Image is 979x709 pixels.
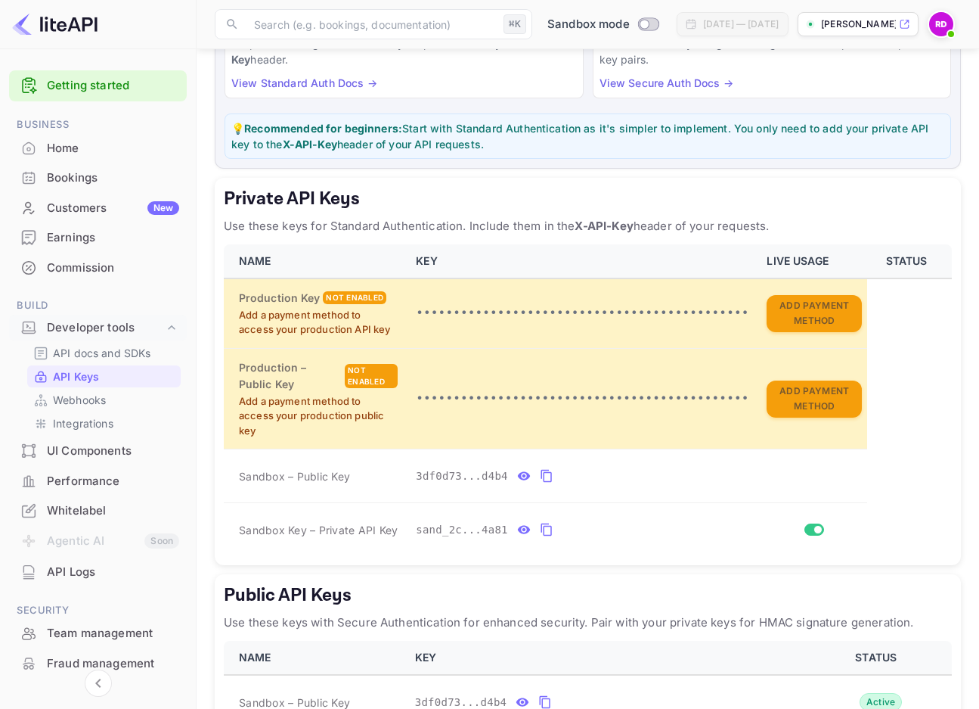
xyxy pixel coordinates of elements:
[767,381,862,418] button: Add Payment Method
[503,14,526,34] div: ⌘K
[9,163,187,191] a: Bookings
[323,291,386,304] div: Not enabled
[47,443,179,460] div: UI Components
[9,619,187,647] a: Team management
[9,253,187,281] a: Commission
[231,36,577,67] p: Simple and straightforward. Use your private API key in the header.
[12,12,98,36] img: LiteAPI logo
[9,223,187,253] div: Earnings
[9,649,187,677] a: Fraud management
[244,122,402,135] strong: Recommended for beginners:
[53,345,151,361] p: API docs and SDKs
[47,473,179,490] div: Performance
[9,649,187,679] div: Fraud management
[47,229,179,247] div: Earnings
[9,496,187,526] div: Whitelabel
[9,558,187,586] a: API Logs
[283,138,337,151] strong: X-API-Key
[27,389,181,411] div: Webhooks
[231,37,568,66] strong: X-API-Key
[9,253,187,283] div: Commission
[47,502,179,520] div: Whitelabel
[27,342,181,364] div: API docs and SDKs
[9,467,187,496] div: Performance
[821,17,896,31] p: [PERSON_NAME]-25sg4.nui...
[33,368,175,384] a: API Keys
[27,412,181,434] div: Integrations
[224,583,952,608] h5: Public API Keys
[9,70,187,101] div: Getting started
[547,16,630,33] span: Sandbox mode
[239,308,398,337] p: Add a payment method to access your production API key
[53,415,113,431] p: Integrations
[47,260,179,277] div: Commission
[224,244,952,556] table: private api keys table
[9,223,187,251] a: Earnings
[599,36,945,67] p: Enhanced security using HMAC signatures with public and private key pairs.
[345,364,398,388] div: Not enabled
[239,359,342,393] h6: Production – Public Key
[147,201,179,215] div: New
[33,345,175,361] a: API docs and SDKs
[867,244,952,278] th: STATUS
[416,304,748,322] p: •••••••••••••••••••••••••••••••••••••••••••••
[224,217,952,235] p: Use these keys for Standard Authentication. Include them in the header of your requests.
[9,467,187,495] a: Performance
[47,77,179,95] a: Getting started
[575,219,633,233] strong: X-API-Key
[245,9,497,39] input: Search (e.g. bookings, documentation)
[541,16,665,33] div: Switch to Production mode
[85,670,112,697] button: Collapse navigation
[33,392,175,408] a: Webhooks
[33,415,175,431] a: Integrations
[239,524,398,536] span: Sandbox Key – Private API Key
[599,76,733,89] a: View Secure Auth Docs →
[53,368,99,384] p: API Keys
[703,17,779,31] div: [DATE] — [DATE]
[9,163,187,193] div: Bookings
[239,468,350,484] span: Sandbox – Public Key
[9,437,187,465] a: UI Components
[47,319,164,337] div: Developer tools
[231,120,944,152] p: 💡 Start with Standard Authentication as it's simpler to implement. You only need to add your priv...
[47,169,179,187] div: Bookings
[47,625,179,642] div: Team management
[9,134,187,163] div: Home
[239,290,320,306] h6: Production Key
[9,558,187,587] div: API Logs
[406,641,807,675] th: KEY
[224,641,406,675] th: NAME
[767,391,862,404] a: Add Payment Method
[239,394,398,439] p: Add a payment method to access your production public key
[231,76,377,89] a: View Standard Auth Docs →
[9,496,187,524] a: Whitelabel
[9,602,187,619] span: Security
[416,522,508,538] span: sand_2c...4a81
[27,365,181,387] div: API Keys
[9,194,187,222] a: CustomersNew
[47,655,179,673] div: Fraud management
[416,468,508,484] span: 3df0d73...d4b4
[224,187,952,211] h5: Private API Keys
[224,614,952,632] p: Use these keys with Secure Authentication for enhanced security. Pair with your private keys for ...
[9,134,187,162] a: Home
[9,194,187,223] div: CustomersNew
[47,200,179,217] div: Customers
[47,140,179,157] div: Home
[224,244,407,278] th: NAME
[806,641,952,675] th: STATUS
[757,244,867,278] th: LIVE USAGE
[407,244,757,278] th: KEY
[53,392,106,408] p: Webhooks
[47,564,179,581] div: API Logs
[929,12,953,36] img: Renan Duarte
[416,390,748,408] p: •••••••••••••••••••••••••••••••••••••••••••••
[9,117,187,133] span: Business
[9,297,187,314] span: Build
[9,437,187,466] div: UI Components
[767,306,862,319] a: Add Payment Method
[9,619,187,648] div: Team management
[9,315,187,341] div: Developer tools
[767,295,862,332] button: Add Payment Method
